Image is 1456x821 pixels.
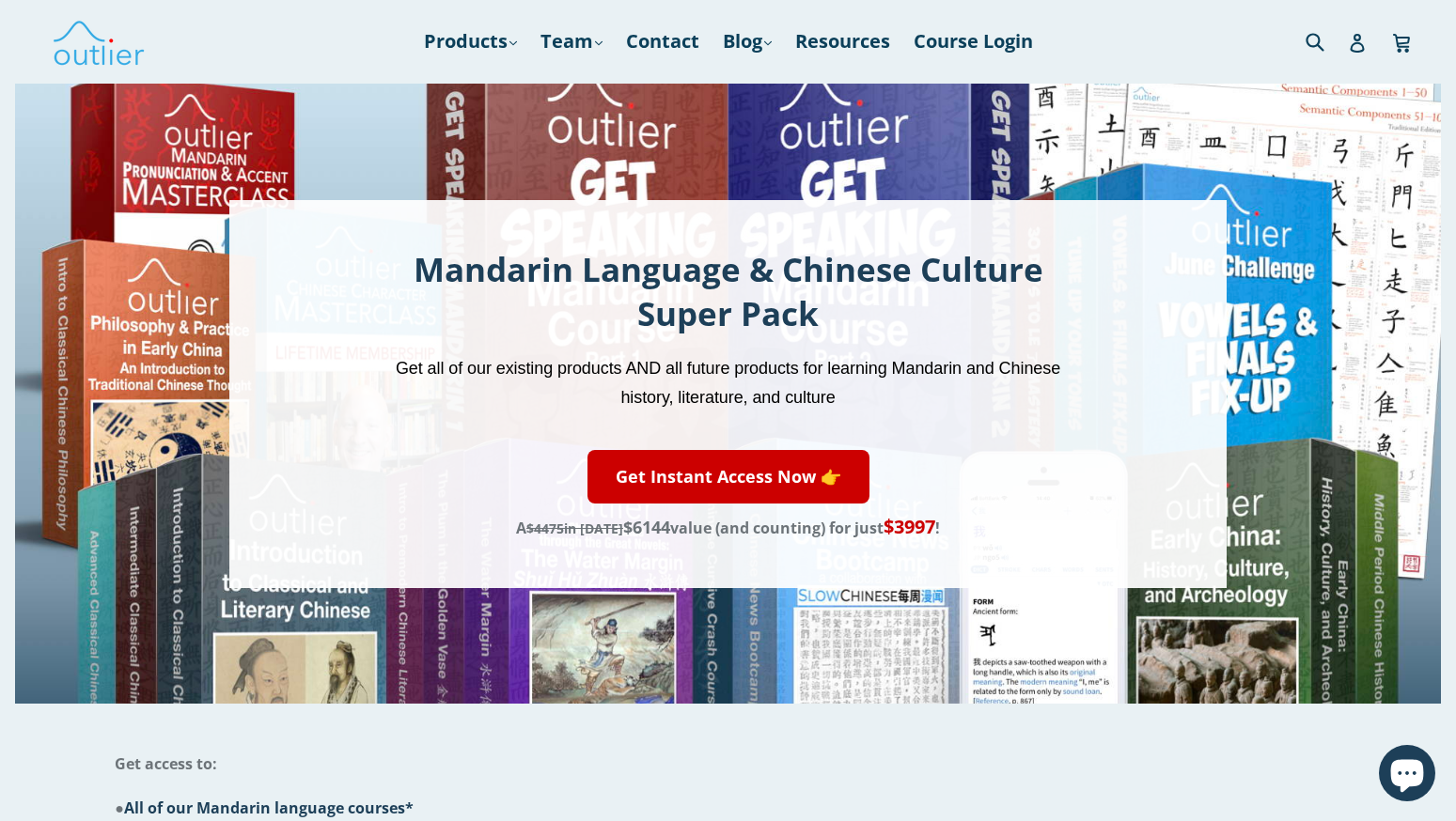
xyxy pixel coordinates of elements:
a: Resources [786,24,900,58]
s: in [DATE] [526,519,623,537]
a: Get Instant Access Now 👉 [587,450,869,503]
span: Get access to: [115,753,217,774]
span: $3997 [884,514,935,539]
span: ● [115,798,414,818]
span: Get all of our existing products AND all future products for learning Mandarin and Chinese histor... [396,359,1060,407]
a: Team [531,24,612,58]
span: A value (and counting) for just ! [516,518,940,538]
input: Search [1301,22,1353,60]
span: All of our Mandarin language courses* [124,798,414,818]
span: $6144 [623,516,670,538]
a: Course Login [904,24,1042,58]
span: $4475 [526,519,564,537]
img: Outlier Linguistics [52,14,146,69]
a: Products [415,24,526,58]
a: Blog [713,24,781,58]
inbox-online-store-chat: Shopify online store chat [1373,745,1441,806]
h1: Mandarin Language & Chinese Culture Super Pack [368,247,1088,335]
a: Contact [617,24,709,58]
